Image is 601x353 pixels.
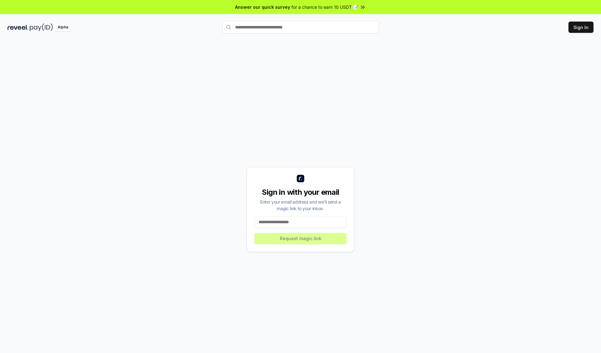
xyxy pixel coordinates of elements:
img: logo_small [297,175,304,182]
span: for a chance to earn 10 USDT 📝 [291,4,358,10]
span: Answer our quick survey [235,4,290,10]
button: Sign In [568,22,593,33]
img: pay_id [30,23,53,31]
div: Enter your email address and we’ll send a magic link to your inbox. [254,199,347,212]
div: Sign in with your email [254,187,347,197]
div: Alpha [54,23,72,31]
img: reveel_dark [8,23,28,31]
